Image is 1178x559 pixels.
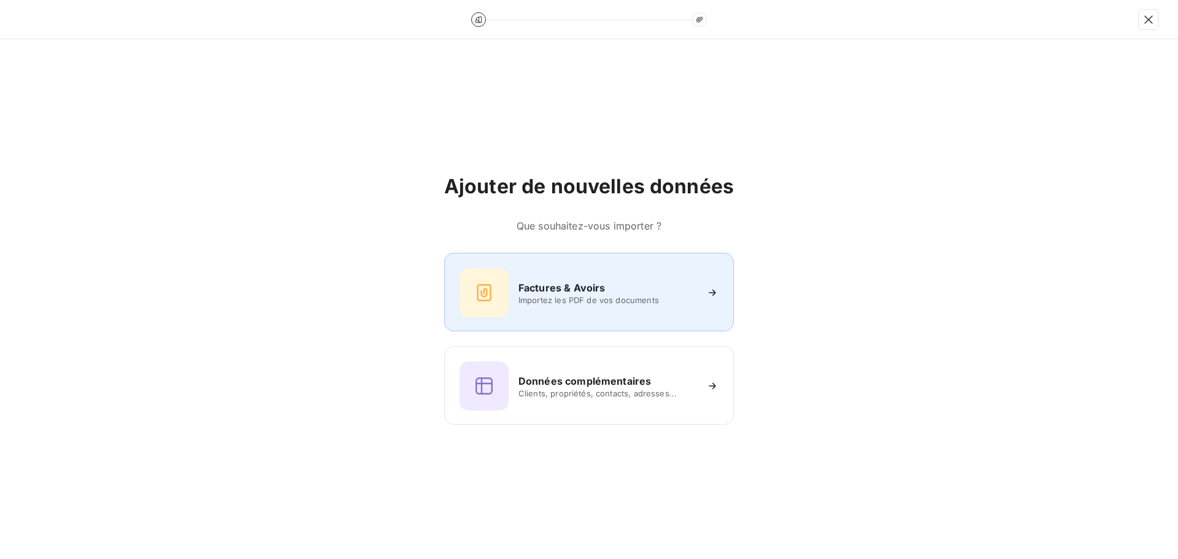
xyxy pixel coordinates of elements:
[444,174,734,199] h2: Ajouter de nouvelles données
[1136,517,1166,547] iframe: Intercom live chat
[518,280,606,295] h6: Factures & Avoirs
[444,218,734,233] h6: Que souhaitez-vous importer ?
[518,388,696,398] span: Clients, propriétés, contacts, adresses...
[518,374,651,388] h6: Données complémentaires
[518,295,696,305] span: Importez les PDF de vos documents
